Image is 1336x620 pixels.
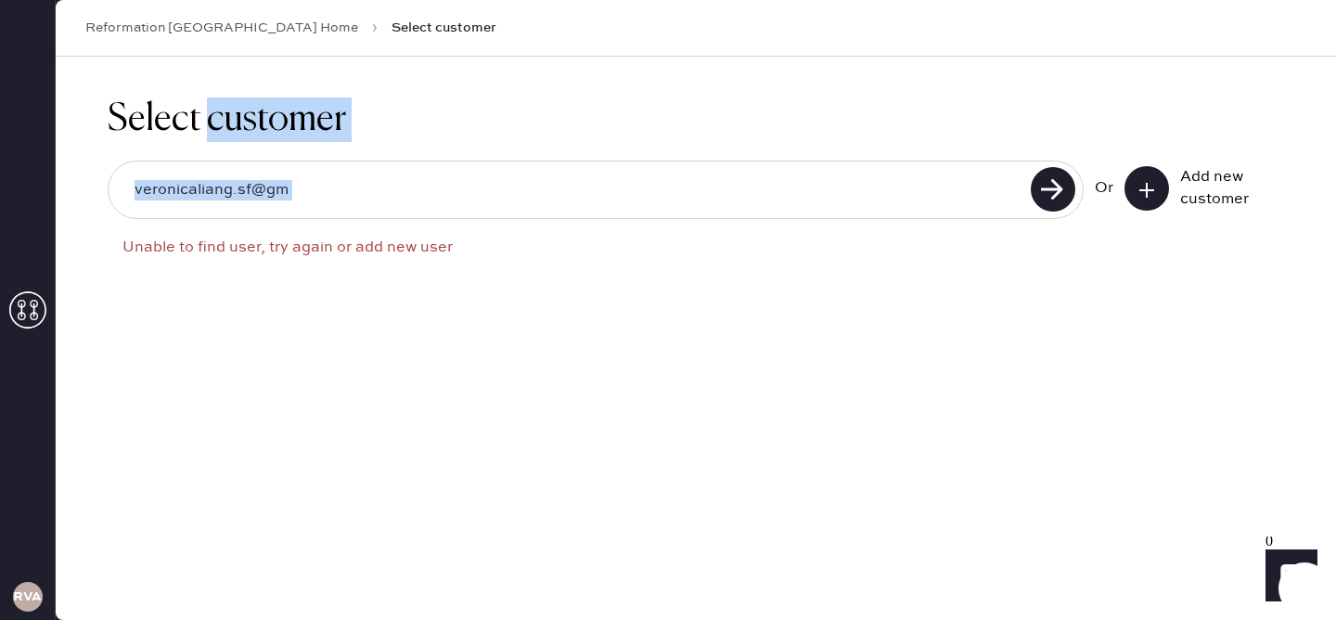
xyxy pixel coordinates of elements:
iframe: Front Chat [1248,536,1328,616]
span: Select customer [392,19,496,37]
a: Reformation [GEOGRAPHIC_DATA] Home [85,19,358,37]
div: Unable to find user, try again or add new user [122,238,1084,258]
div: Or [1095,177,1113,200]
h3: RVA [13,590,42,603]
h1: Select customer [108,97,1284,142]
div: Add new customer [1180,166,1273,211]
input: Search by email or phone number [120,169,1025,212]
